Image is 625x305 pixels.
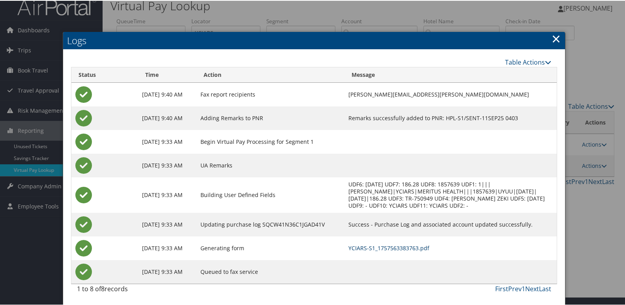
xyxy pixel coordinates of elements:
td: Remarks successfully added to PNR: HPL-S1/SENT-11SEP25 0403 [344,106,557,129]
a: 1 [522,284,525,292]
th: Action: activate to sort column ascending [196,67,344,82]
a: Last [539,284,551,292]
td: Building User Defined Fields [196,177,344,212]
td: [DATE] 9:33 AM [138,236,196,259]
span: 8 [101,284,105,292]
h2: Logs [63,31,565,48]
td: [DATE] 9:40 AM [138,106,196,129]
td: [DATE] 9:33 AM [138,129,196,153]
a: Close [552,30,561,46]
div: 1 to 8 of records [77,283,187,297]
th: Time: activate to sort column ascending [138,67,196,82]
td: Fax report recipients [196,82,344,106]
td: UA Remarks [196,153,344,177]
td: Success - Purchase Log and associated account updated successfully. [344,212,557,236]
td: [DATE] 9:33 AM [138,212,196,236]
td: Queued to fax service [196,259,344,283]
td: Adding Remarks to PNR [196,106,344,129]
td: [DATE] 9:40 AM [138,82,196,106]
th: Message: activate to sort column ascending [344,67,557,82]
a: Prev [508,284,522,292]
th: Status: activate to sort column ascending [71,67,138,82]
td: [DATE] 9:33 AM [138,177,196,212]
td: UDF6: [DATE] UDF7: 186.28 UDF8: 1857639 UDF1: 1|||[PERSON_NAME]|YCIARS|MERITUS HEALTH|||1857639|U... [344,177,557,212]
a: First [495,284,508,292]
td: [DATE] 9:33 AM [138,259,196,283]
td: [DATE] 9:33 AM [138,153,196,177]
td: [PERSON_NAME][EMAIL_ADDRESS][PERSON_NAME][DOMAIN_NAME] [344,82,557,106]
td: Generating form [196,236,344,259]
td: Begin Virtual Pay Processing for Segment 1 [196,129,344,153]
td: Updating purchase log SQCW41N36C1JGAD41V [196,212,344,236]
a: YCIARS-S1_1757563383763.pdf [348,244,429,251]
a: Table Actions [505,57,551,66]
a: Next [525,284,539,292]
